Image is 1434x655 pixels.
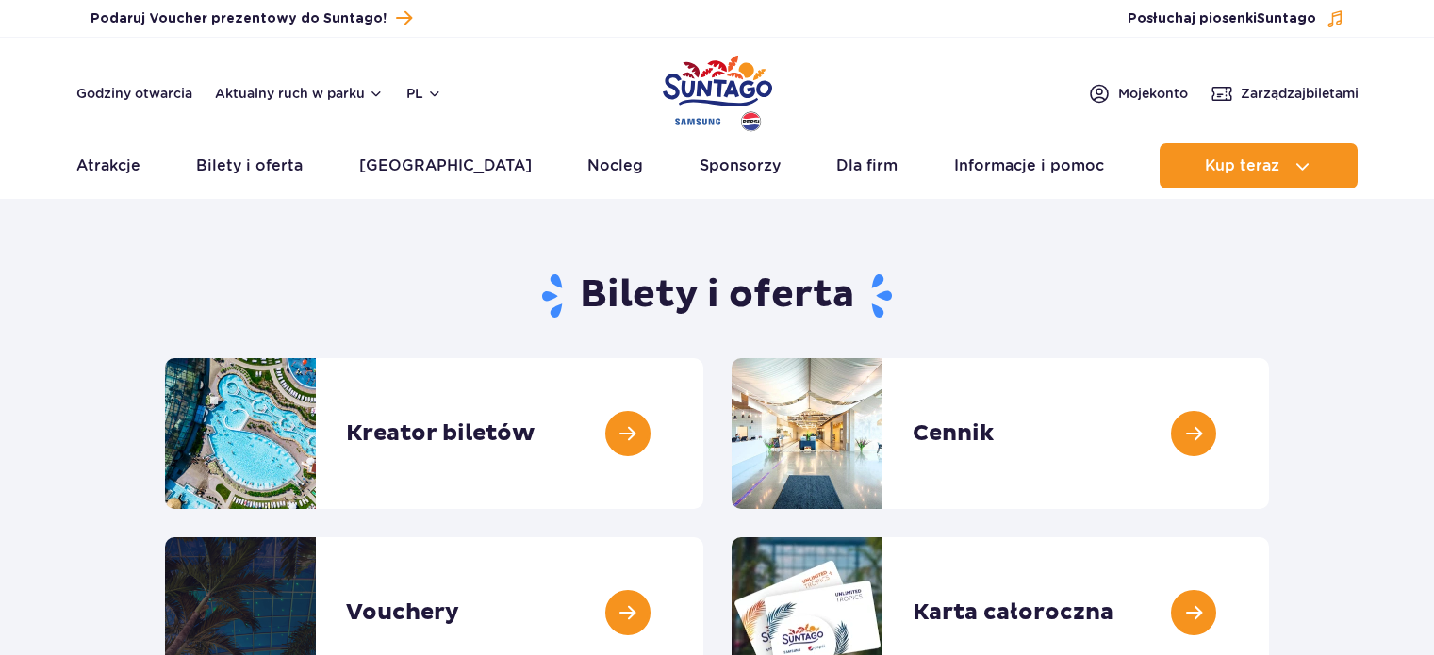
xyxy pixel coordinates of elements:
a: Nocleg [587,143,643,188]
h1: Bilety i oferta [165,271,1269,320]
button: pl [406,84,442,103]
a: Podaruj Voucher prezentowy do Suntago! [91,6,412,31]
a: Informacje i pomoc [954,143,1104,188]
a: Bilety i oferta [196,143,303,188]
button: Kup teraz [1160,143,1358,188]
button: Aktualny ruch w parku [215,86,384,101]
button: Posłuchaj piosenkiSuntago [1128,9,1344,28]
span: Podaruj Voucher prezentowy do Suntago! [91,9,387,28]
a: Godziny otwarcia [76,84,192,103]
span: Zarządzaj biletami [1241,84,1359,103]
a: Park of Poland [663,47,772,134]
span: Moje konto [1118,84,1188,103]
span: Posłuchaj piosenki [1128,9,1316,28]
a: Zarządzajbiletami [1211,82,1359,105]
a: Sponsorzy [700,143,781,188]
span: Kup teraz [1205,157,1279,174]
span: Suntago [1257,12,1316,25]
a: Atrakcje [76,143,140,188]
a: Dla firm [836,143,898,188]
a: Mojekonto [1088,82,1188,105]
a: [GEOGRAPHIC_DATA] [359,143,532,188]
